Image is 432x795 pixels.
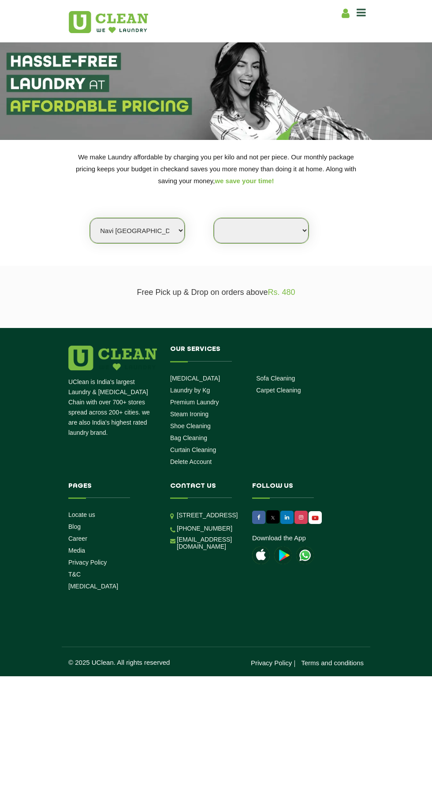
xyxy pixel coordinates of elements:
[251,659,292,667] a: Privacy Policy
[69,11,148,33] img: UClean Laundry and Dry Cleaning
[170,375,220,382] a: [MEDICAL_DATA]
[252,546,270,564] img: apple-icon.png
[68,346,157,370] img: logo.png
[68,583,118,590] a: [MEDICAL_DATA]
[215,177,274,185] span: we save your time!
[170,399,219,406] a: Premium Laundry
[177,510,239,520] p: [STREET_ADDRESS]
[252,534,306,542] a: Download the App
[170,422,211,430] a: Shoe Cleaning
[256,375,295,382] a: Sofa Cleaning
[252,482,334,498] h4: Follow us
[170,346,343,362] h4: Our Services
[68,288,364,297] p: Free Pick up & Drop on orders above
[68,535,87,542] a: Career
[256,387,301,394] a: Carpet Cleaning
[309,513,321,523] img: UClean Laundry and Dry Cleaning
[170,446,216,453] a: Curtain Cleaning
[68,482,150,498] h4: Pages
[170,434,207,441] a: Bag Cleaning
[68,151,364,187] p: We make Laundry affordable by charging you per kilo and not per piece. Our monthly package pricin...
[177,536,239,550] a: [EMAIL_ADDRESS][DOMAIN_NAME]
[301,659,364,667] a: Terms and conditions
[68,511,95,518] a: Locate us
[68,571,81,578] a: T&C
[68,377,157,438] p: UClean is India's largest Laundry & [MEDICAL_DATA] Chain with over 700+ stores spread across 200+...
[68,559,107,566] a: Privacy Policy
[177,525,232,532] a: [PHONE_NUMBER]
[68,547,85,554] a: Media
[274,546,292,564] img: playstoreicon.png
[170,387,210,394] a: Laundry by Kg
[268,288,295,297] span: Rs. 480
[68,523,81,530] a: Blog
[170,458,212,465] a: Delete Account
[170,482,239,498] h4: Contact us
[170,411,209,418] a: Steam Ironing
[68,659,216,666] p: © 2025 UClean. All rights reserved
[296,546,314,564] img: UClean Laundry and Dry Cleaning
